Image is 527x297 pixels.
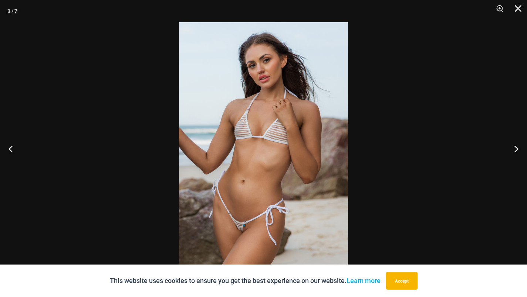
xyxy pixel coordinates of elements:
a: Learn more [347,277,381,284]
img: Tide Lines White 308 Tri Top 480 Micro 01 [179,22,348,275]
p: This website uses cookies to ensure you get the best experience on our website. [110,275,381,286]
button: Accept [386,272,418,290]
div: 3 / 7 [7,6,17,17]
button: Next [499,130,527,167]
